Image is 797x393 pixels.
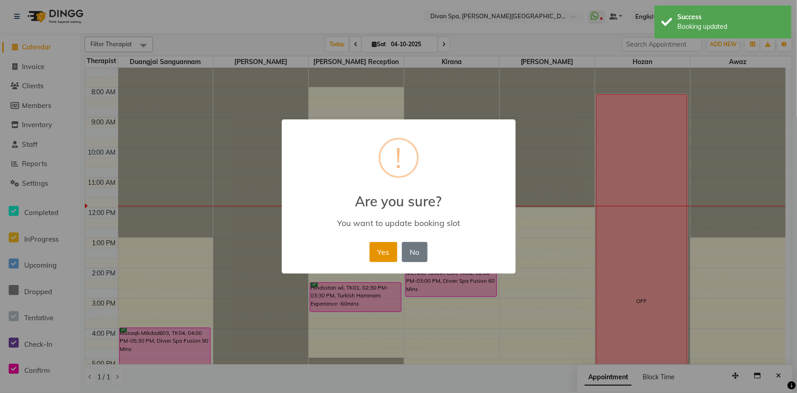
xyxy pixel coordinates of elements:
[369,242,397,262] button: Yes
[396,140,402,176] div: !
[402,242,428,262] button: No
[677,12,785,22] div: Success
[282,182,516,210] h2: Are you sure?
[677,22,785,32] div: Booking updated
[295,218,502,228] div: You want to update booking slot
